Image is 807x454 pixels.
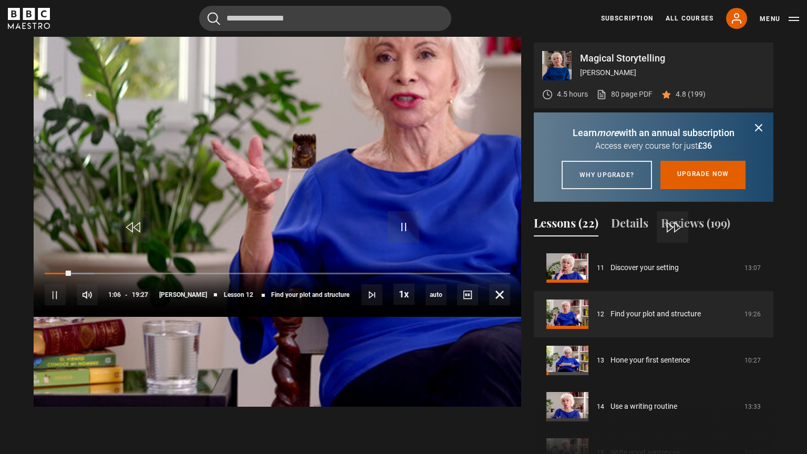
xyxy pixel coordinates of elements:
[77,284,98,305] button: Mute
[271,292,349,298] span: Find your plot and structure
[361,284,382,305] button: Next Lesson
[224,292,253,298] span: Lesson 12
[580,67,765,78] p: [PERSON_NAME]
[666,14,713,23] a: All Courses
[557,89,588,100] p: 4.5 hours
[125,291,128,298] span: -
[676,89,706,100] p: 4.8 (199)
[457,284,478,305] button: Captions
[546,126,761,140] p: Learn with an annual subscription
[660,161,746,189] a: Upgrade now
[34,43,521,317] video-js: Video Player
[661,214,730,236] button: Reviews (199)
[489,284,510,305] button: Fullscreen
[596,89,653,100] a: 80 page PDF
[45,284,66,305] button: Pause
[611,214,648,236] button: Details
[159,292,207,298] span: [PERSON_NAME]
[611,262,679,273] a: Discover your setting
[426,284,447,305] span: auto
[760,14,799,24] button: Toggle navigation
[108,285,121,304] span: 1:06
[45,273,510,275] div: Progress Bar
[534,214,598,236] button: Lessons (22)
[199,6,451,31] input: Search
[580,54,765,63] p: Magical Storytelling
[562,161,652,189] a: Why upgrade?
[698,141,712,151] span: £36
[132,285,148,304] span: 19:27
[394,284,415,305] button: Playback Rate
[611,355,690,366] a: Hone your first sentence
[611,308,701,319] a: Find your plot and structure
[611,401,677,412] a: Use a writing routine
[426,284,447,305] div: Current quality: 1080p
[208,12,220,25] button: Submit the search query
[601,14,653,23] a: Subscription
[597,127,619,138] i: more
[8,8,50,29] svg: BBC Maestro
[546,140,761,152] p: Access every course for just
